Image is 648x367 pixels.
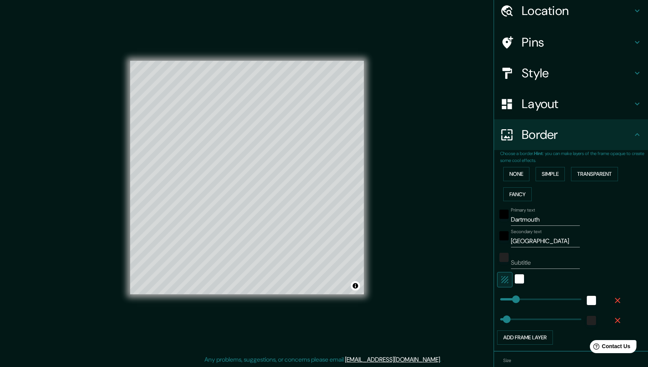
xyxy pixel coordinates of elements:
iframe: Help widget launcher [579,337,640,359]
div: Border [494,119,648,150]
button: white [587,296,596,305]
button: black [499,231,509,240]
a: [EMAIL_ADDRESS][DOMAIN_NAME] [345,355,440,364]
button: white [515,274,524,284]
div: . [442,355,444,364]
button: color-222222 [587,316,596,325]
label: Size [503,357,511,364]
button: Fancy [503,187,532,202]
button: None [503,167,529,181]
button: Add frame layer [497,330,553,345]
button: color-222222 [499,253,509,262]
button: Transparent [571,167,618,181]
h4: Style [522,65,633,81]
label: Secondary text [511,229,542,235]
h4: Location [522,3,633,18]
div: Layout [494,88,648,119]
h4: Pins [522,35,633,50]
label: Primary text [511,207,535,214]
h4: Border [522,127,633,142]
button: Toggle attribution [351,281,360,290]
p: Choose a border. : you can make layers of the frame opaque to create some cool effects. [500,150,648,164]
h4: Layout [522,96,633,112]
b: Hint [534,150,543,157]
div: . [441,355,442,364]
button: black [499,210,509,219]
div: Style [494,58,648,88]
p: Any problems, suggestions, or concerns please email . [204,355,441,364]
button: Simple [536,167,565,181]
div: Pins [494,27,648,58]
